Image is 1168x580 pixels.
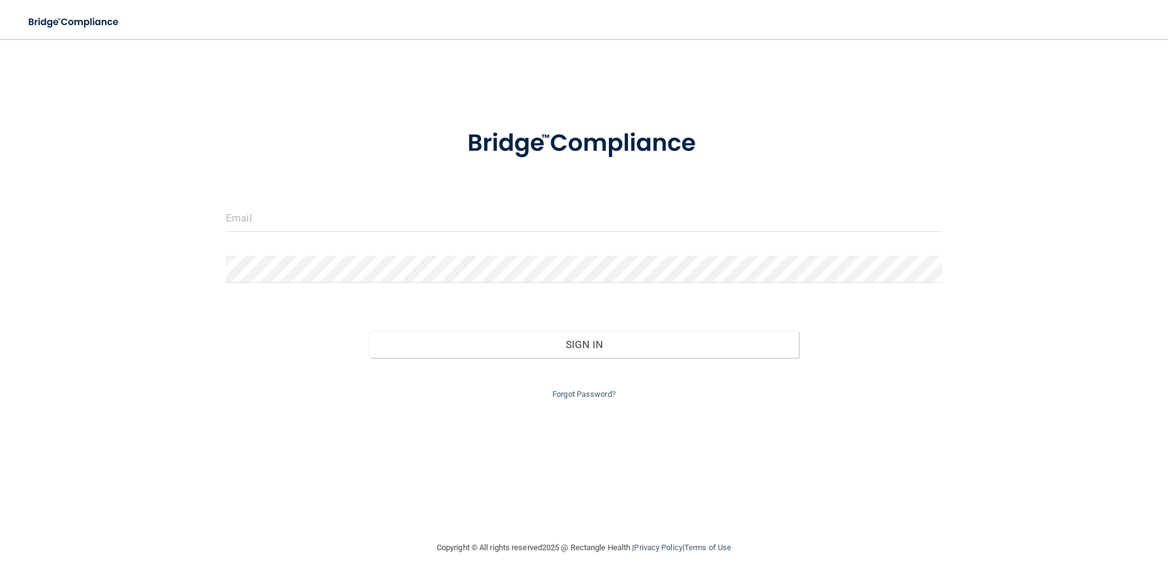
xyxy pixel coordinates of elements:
[442,112,726,175] img: bridge_compliance_login_screen.278c3ca4.svg
[369,331,799,358] button: Sign In
[552,390,616,399] a: Forgot Password?
[634,543,682,552] a: Privacy Policy
[362,528,806,567] div: Copyright © All rights reserved 2025 @ Rectangle Health | |
[684,543,731,552] a: Terms of Use
[18,10,130,35] img: bridge_compliance_login_screen.278c3ca4.svg
[226,204,942,232] input: Email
